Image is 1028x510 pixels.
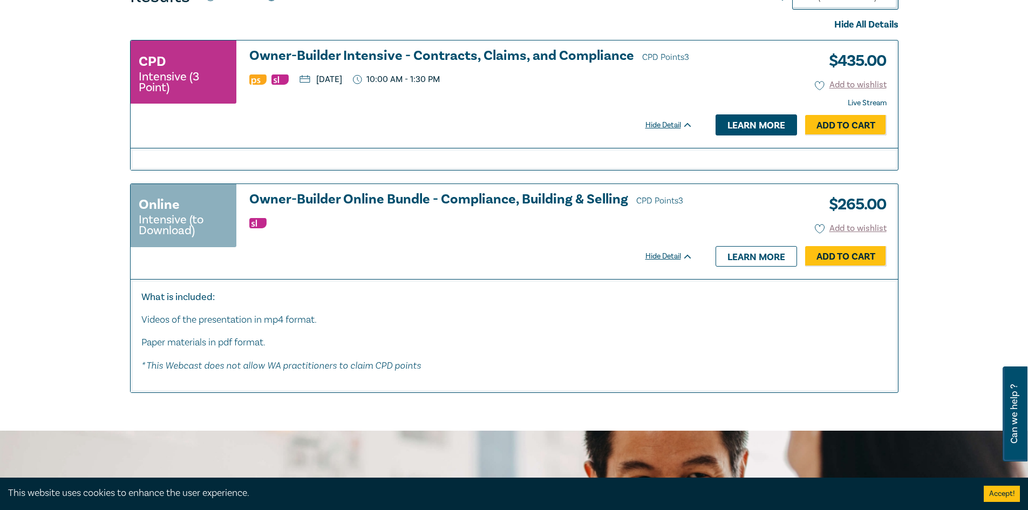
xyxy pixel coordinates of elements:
h3: Owner-Builder Intensive - Contracts, Claims, and Compliance [249,49,693,65]
small: Intensive (to Download) [139,214,228,236]
a: Learn more [716,246,797,267]
button: Add to wishlist [815,79,887,91]
span: CPD Points 3 [642,52,689,63]
p: Videos of the presentation in mp4 format. [141,313,887,327]
span: Can we help ? [1009,373,1019,455]
a: Owner-Builder Intensive - Contracts, Claims, and Compliance CPD Points3 [249,49,693,65]
span: CPD Points 3 [636,195,683,206]
a: Add to Cart [805,246,887,267]
p: Paper materials in pdf format. [141,336,887,350]
div: This website uses cookies to enhance the user experience. [8,486,968,500]
img: Substantive Law [249,218,267,228]
img: Professional Skills [249,74,267,85]
h3: $ 265.00 [821,192,887,217]
h3: Owner-Builder Online Bundle - Compliance, Building & Selling [249,192,693,208]
h3: Online [139,195,180,214]
strong: What is included: [141,291,215,303]
button: Accept cookies [984,486,1020,502]
a: Owner-Builder Online Bundle - Compliance, Building & Selling CPD Points3 [249,192,693,208]
h3: $ 435.00 [821,49,887,73]
img: Substantive Law [271,74,289,85]
button: Add to wishlist [815,222,887,235]
p: [DATE] [299,75,342,84]
a: Learn more [716,114,797,135]
small: Intensive (3 Point) [139,71,228,93]
p: 10:00 AM - 1:30 PM [353,74,440,85]
a: Add to Cart [805,115,887,135]
em: * This Webcast does not allow WA practitioners to claim CPD points [141,359,421,371]
div: Hide Detail [645,251,705,262]
h3: CPD [139,52,166,71]
div: Hide All Details [130,18,898,32]
strong: Live Stream [848,98,887,108]
div: Hide Detail [645,120,705,131]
